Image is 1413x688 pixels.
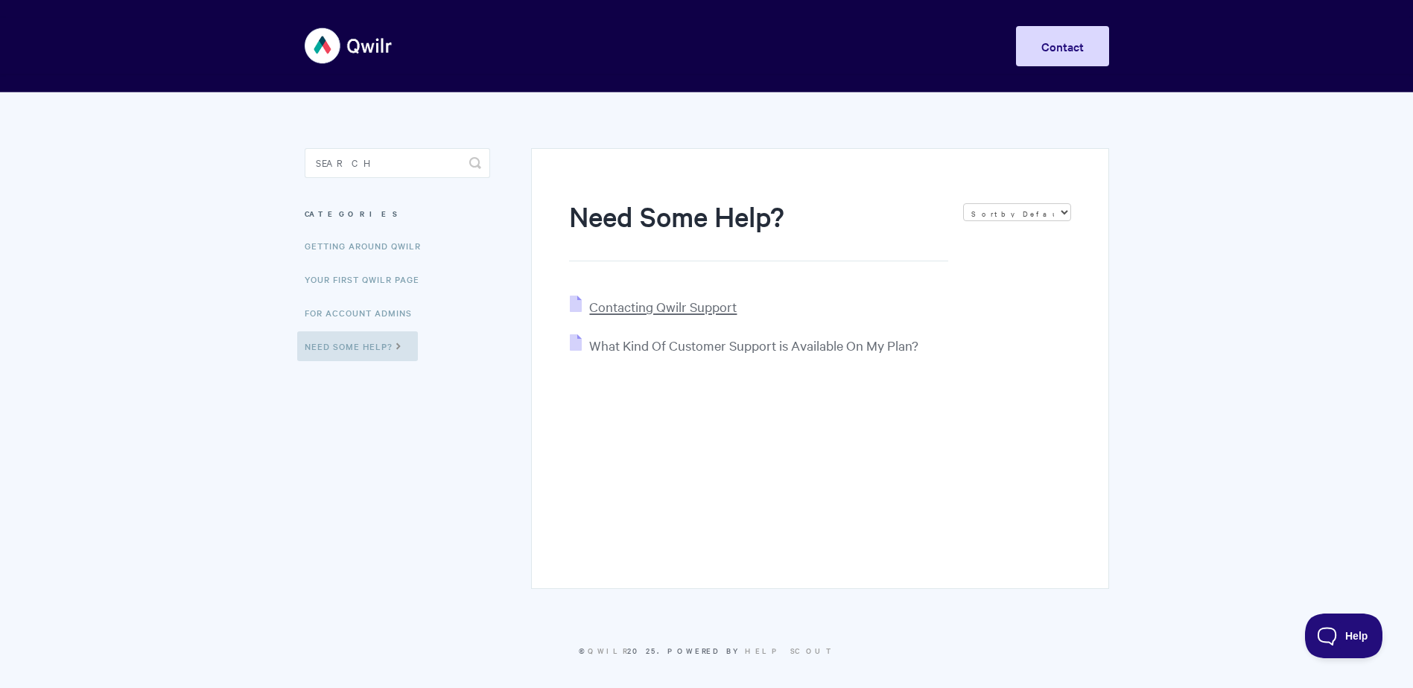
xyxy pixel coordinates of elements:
a: Help Scout [745,645,835,656]
span: Powered by [667,645,835,656]
p: © 2025. [305,644,1109,657]
a: Need Some Help? [297,331,418,361]
a: Contact [1016,26,1109,66]
span: What Kind Of Customer Support is Available On My Plan? [589,337,918,354]
img: Qwilr Help Center [305,18,393,74]
h1: Need Some Help? [569,197,947,261]
a: Qwilr [588,645,627,656]
a: Getting Around Qwilr [305,231,432,261]
a: Your First Qwilr Page [305,264,431,294]
a: Contacting Qwilr Support [570,298,737,315]
input: Search [305,148,490,178]
a: For Account Admins [305,298,423,328]
iframe: Toggle Customer Support [1305,614,1383,658]
select: Page reloads on selection [963,203,1071,221]
span: Contacting Qwilr Support [589,298,737,315]
a: What Kind Of Customer Support is Available On My Plan? [570,337,918,354]
h3: Categories [305,200,490,227]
